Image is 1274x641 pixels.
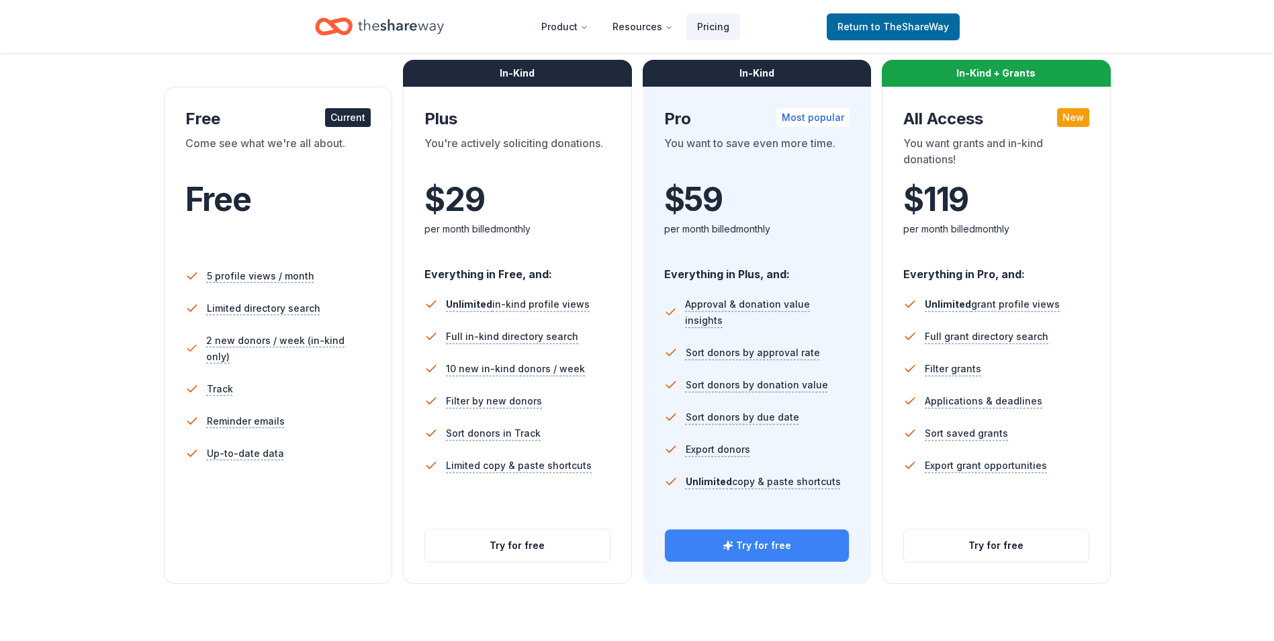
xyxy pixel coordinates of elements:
[837,19,949,35] span: Return
[185,179,251,219] span: Free
[686,377,828,393] span: Sort donors by donation value
[904,529,1089,562] button: Try for free
[664,221,850,237] div: per month billed monthly
[925,329,1048,345] span: Full grant directory search
[446,361,585,377] span: 10 new in-kind donors / week
[686,441,750,458] span: Export donors
[206,333,371,365] span: 2 new donors / week (in-kind only)
[686,409,799,425] span: Sort donors by due date
[685,296,850,329] span: Approval & donation value insights
[903,135,1089,173] div: You want grants and in-kind donations!
[686,345,820,361] span: Sort donors by approval rate
[185,108,371,130] div: Free
[925,425,1008,441] span: Sort saved grants
[925,298,1060,310] span: grant profile views
[446,425,541,441] span: Sort donors in Track
[424,181,484,218] span: $ 29
[925,393,1042,409] span: Applications & deadlines
[827,13,960,40] a: Returnto TheShareWay
[207,413,285,429] span: Reminder emails
[207,300,320,316] span: Limited directory search
[446,298,590,310] span: in-kind profile views
[424,108,610,130] div: Plus
[925,458,1047,474] span: Export grant opportunities
[207,381,233,397] span: Track
[925,361,981,377] span: Filter grants
[903,181,968,218] span: $ 119
[776,108,850,127] div: Most popular
[424,135,610,173] div: You're actively soliciting donations.
[903,221,1089,237] div: per month billed monthly
[325,108,371,127] div: Current
[446,458,592,474] span: Limited copy & paste shortcuts
[686,476,732,487] span: Unlimited
[664,135,850,173] div: You want to save even more time.
[315,11,444,42] a: Home
[424,255,610,283] div: Everything in Free, and:
[446,393,542,409] span: Filter by new donors
[686,13,740,40] a: Pricing
[925,298,971,310] span: Unlimited
[664,181,723,218] span: $ 59
[602,13,684,40] button: Resources
[686,476,841,487] span: copy & paste shortcuts
[531,11,740,42] nav: Main
[1057,108,1089,127] div: New
[903,255,1089,283] div: Everything in Pro, and:
[903,108,1089,130] div: All Access
[665,529,850,562] button: Try for free
[207,445,284,462] span: Up-to-date data
[643,60,872,87] div: In-Kind
[207,268,314,284] span: 5 profile views / month
[446,329,578,345] span: Full in-kind directory search
[446,298,492,310] span: Unlimited
[871,21,949,32] span: to TheShareWay
[185,135,371,173] div: Come see what we're all about.
[664,255,850,283] div: Everything in Plus, and:
[425,529,610,562] button: Try for free
[403,60,632,87] div: In-Kind
[424,221,610,237] div: per month billed monthly
[882,60,1111,87] div: In-Kind + Grants
[664,108,850,130] div: Pro
[531,13,599,40] button: Product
